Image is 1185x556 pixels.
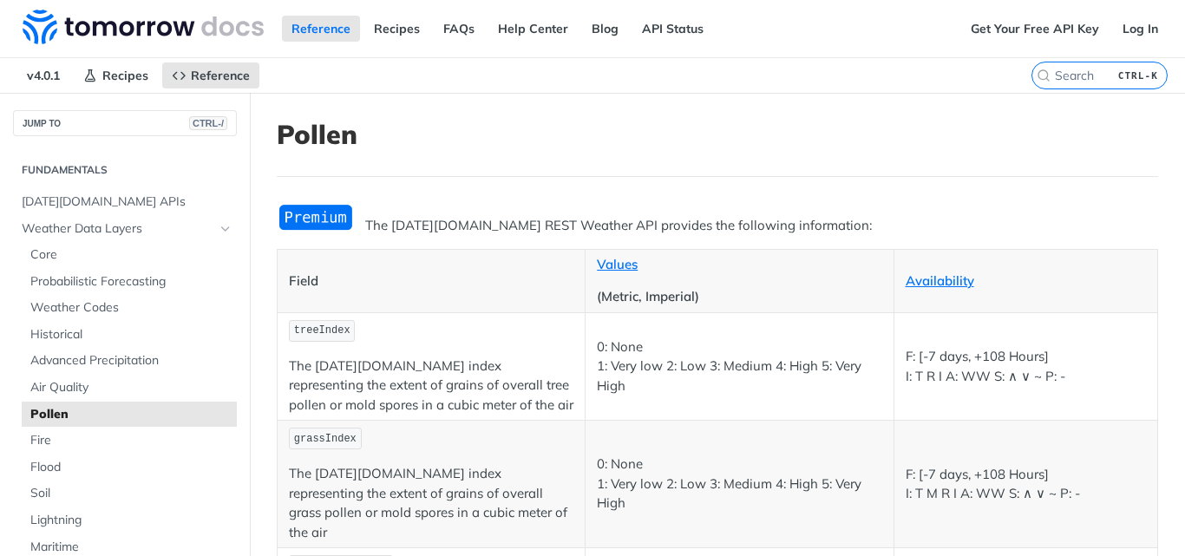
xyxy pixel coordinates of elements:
[597,337,881,396] p: 0: None 1: Very low 2: Low 3: Medium 4: High 5: Very High
[22,481,237,507] a: Soil
[434,16,484,42] a: FAQs
[282,16,360,42] a: Reference
[30,432,232,449] span: Fire
[22,402,237,428] a: Pollen
[22,220,214,238] span: Weather Data Layers
[30,406,232,423] span: Pollen
[277,216,1158,236] p: The [DATE][DOMAIN_NAME] REST Weather API provides the following information:
[289,464,573,542] p: The [DATE][DOMAIN_NAME] index representing the extent of grains of overall grass pollen or mold s...
[30,485,232,502] span: Soil
[582,16,628,42] a: Blog
[22,295,237,321] a: Weather Codes
[632,16,713,42] a: API Status
[22,193,232,211] span: [DATE][DOMAIN_NAME] APIs
[30,246,232,264] span: Core
[1114,67,1162,84] kbd: CTRL-K
[30,539,232,556] span: Maritime
[22,455,237,481] a: Flood
[162,62,259,88] a: Reference
[906,347,1147,386] p: F: [-7 days, +108 Hours] I: T R I A: WW S: ∧ ∨ ~ P: -
[597,256,638,272] a: Values
[488,16,578,42] a: Help Center
[22,269,237,295] a: Probabilistic Forecasting
[597,287,881,307] p: (Metric, Imperial)
[74,62,158,88] a: Recipes
[289,356,573,415] p: The [DATE][DOMAIN_NAME] index representing the extent of grains of overall tree pollen or mold sp...
[906,272,974,289] a: Availability
[1113,16,1168,42] a: Log In
[17,62,69,88] span: v4.0.1
[597,455,881,513] p: 0: None 1: Very low 2: Low 3: Medium 4: High 5: Very High
[30,299,232,317] span: Weather Codes
[30,273,232,291] span: Probabilistic Forecasting
[219,222,232,236] button: Hide subpages for Weather Data Layers
[189,116,227,130] span: CTRL-/
[1037,69,1051,82] svg: Search
[289,271,573,291] p: Field
[30,459,232,476] span: Flood
[277,119,1158,150] h1: Pollen
[13,162,237,178] h2: Fundamentals
[22,375,237,401] a: Air Quality
[22,507,237,533] a: Lightning
[13,110,237,136] button: JUMP TOCTRL-/
[30,379,232,396] span: Air Quality
[30,512,232,529] span: Lightning
[22,242,237,268] a: Core
[22,428,237,454] a: Fire
[102,68,148,83] span: Recipes
[23,10,264,44] img: Tomorrow.io Weather API Docs
[22,322,237,348] a: Historical
[30,352,232,370] span: Advanced Precipitation
[294,433,357,445] span: grassIndex
[191,68,250,83] span: Reference
[961,16,1109,42] a: Get Your Free API Key
[364,16,429,42] a: Recipes
[13,189,237,215] a: [DATE][DOMAIN_NAME] APIs
[30,326,232,343] span: Historical
[13,216,237,242] a: Weather Data LayersHide subpages for Weather Data Layers
[22,348,237,374] a: Advanced Precipitation
[294,324,350,337] span: treeIndex
[906,465,1147,504] p: F: [-7 days, +108 Hours] I: T M R I A: WW S: ∧ ∨ ~ P: -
